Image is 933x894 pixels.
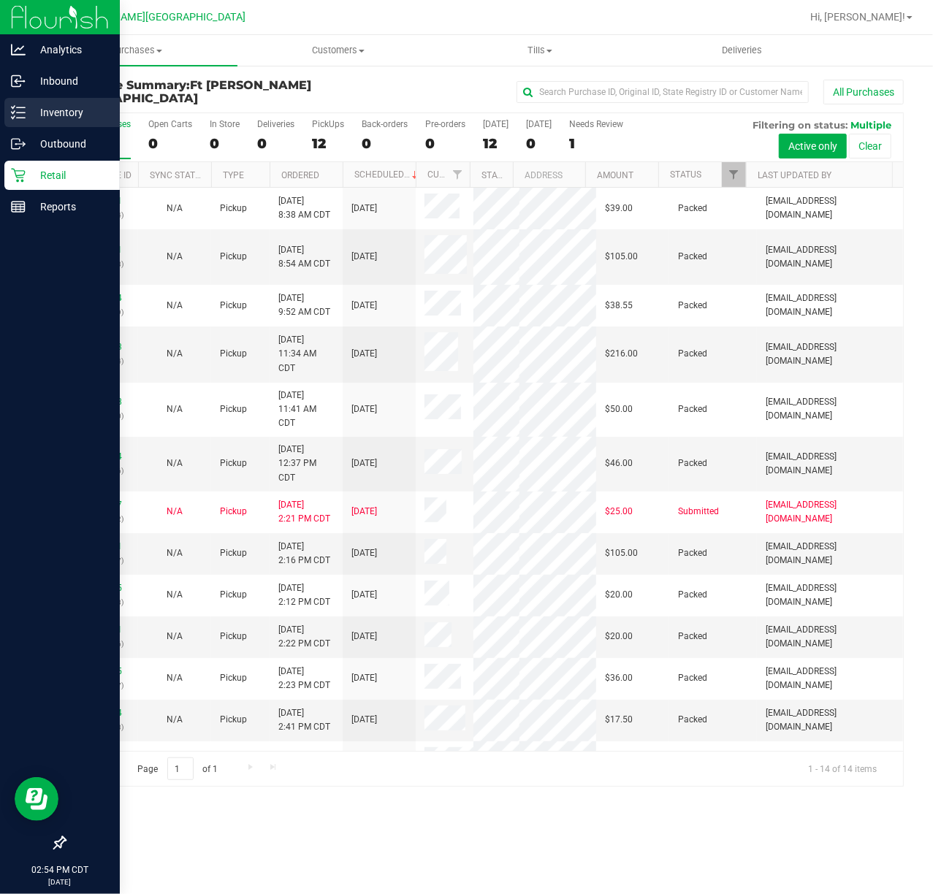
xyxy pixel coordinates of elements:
span: [DATE] [351,456,377,470]
a: Ordered [281,170,319,180]
span: Pickup [220,250,247,264]
span: [DATE] [351,713,377,727]
span: [DATE] [351,505,377,519]
span: Packed [678,713,707,727]
div: Needs Review [569,119,623,129]
th: Address [513,162,585,188]
span: [DATE] 2:23 PM CDT [278,665,330,692]
div: In Store [210,119,240,129]
a: Sync Status [150,170,206,180]
inline-svg: Inventory [11,105,26,120]
span: [EMAIL_ADDRESS][DOMAIN_NAME] [766,706,894,734]
a: Amount [597,170,633,180]
a: Tills [439,35,641,66]
button: N/A [167,299,183,313]
a: Status [670,169,701,180]
span: $105.00 [605,250,638,264]
button: N/A [167,347,183,361]
span: Not Applicable [167,506,183,516]
span: Pickup [220,202,247,215]
input: 1 [167,757,194,780]
span: Packed [678,347,707,361]
span: Not Applicable [167,714,183,725]
span: Not Applicable [167,404,183,414]
span: 1 - 14 of 14 items [796,757,888,779]
span: Pickup [220,713,247,727]
span: [EMAIL_ADDRESS][DOMAIN_NAME] [766,540,894,568]
span: Not Applicable [167,548,183,558]
button: N/A [167,402,183,416]
span: $20.00 [605,588,633,602]
span: Submitted [678,505,719,519]
span: $38.55 [605,299,633,313]
span: $39.00 [605,202,633,215]
span: [EMAIL_ADDRESS][DOMAIN_NAME] [766,194,894,222]
p: 02:54 PM CDT [7,863,113,876]
span: Pickup [220,347,247,361]
div: 0 [526,135,552,152]
p: Inbound [26,72,113,90]
a: Type [223,170,244,180]
p: Outbound [26,135,113,153]
span: [DATE] 2:16 PM CDT [278,540,330,568]
iframe: Resource center [15,777,58,821]
span: $105.00 [605,546,638,560]
span: Filtering on status: [753,119,848,131]
a: Scheduled [354,169,421,180]
span: Multiple [850,119,891,131]
span: Customers [238,44,439,57]
span: [DATE] 12:37 PM CDT [278,443,334,485]
a: Customers [237,35,440,66]
p: Retail [26,167,113,184]
h3: Purchase Summary: [64,79,344,104]
div: 12 [312,135,344,152]
a: Filter [722,162,746,187]
span: Pickup [220,505,247,519]
button: N/A [167,588,183,602]
span: [EMAIL_ADDRESS][DOMAIN_NAME] [766,395,894,423]
span: [DATE] 11:41 AM CDT [278,389,334,431]
span: Ft [PERSON_NAME][GEOGRAPHIC_DATA] [64,78,311,105]
p: Inventory [26,104,113,121]
span: [DATE] [351,347,377,361]
a: Last Updated By [758,170,831,180]
span: [DATE] [351,299,377,313]
button: N/A [167,713,183,727]
span: Pickup [220,630,247,643]
span: $20.00 [605,630,633,643]
span: Not Applicable [167,251,183,261]
span: Not Applicable [167,589,183,600]
span: Packed [678,202,707,215]
inline-svg: Retail [11,168,26,183]
a: Purchases [35,35,237,66]
span: Pickup [220,546,247,560]
div: 0 [362,135,408,152]
a: Deliveries [641,35,844,66]
span: Not Applicable [167,458,183,468]
span: [DATE] [351,588,377,602]
span: Purchases [35,44,237,57]
a: Customer [427,169,473,180]
span: Deliveries [702,44,782,57]
span: Packed [678,299,707,313]
span: [DATE] 8:38 AM CDT [278,194,330,222]
span: Not Applicable [167,631,183,641]
span: Pickup [220,456,247,470]
span: [DATE] [351,250,377,264]
inline-svg: Outbound [11,137,26,151]
a: State Registry ID [481,170,558,180]
span: [DATE] 2:21 PM CDT [278,498,330,526]
span: Pickup [220,588,247,602]
button: N/A [167,202,183,215]
span: Not Applicable [167,300,183,310]
p: Analytics [26,41,113,58]
button: Active only [779,134,847,158]
div: [DATE] [483,119,509,129]
button: N/A [167,671,183,685]
button: All Purchases [823,80,904,104]
div: Pre-orders [425,119,465,129]
span: Ft [PERSON_NAME][GEOGRAPHIC_DATA] [53,11,245,23]
span: [EMAIL_ADDRESS][DOMAIN_NAME] [766,243,894,271]
span: [DATE] 8:54 AM CDT [278,243,330,271]
span: [DATE] [351,671,377,685]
